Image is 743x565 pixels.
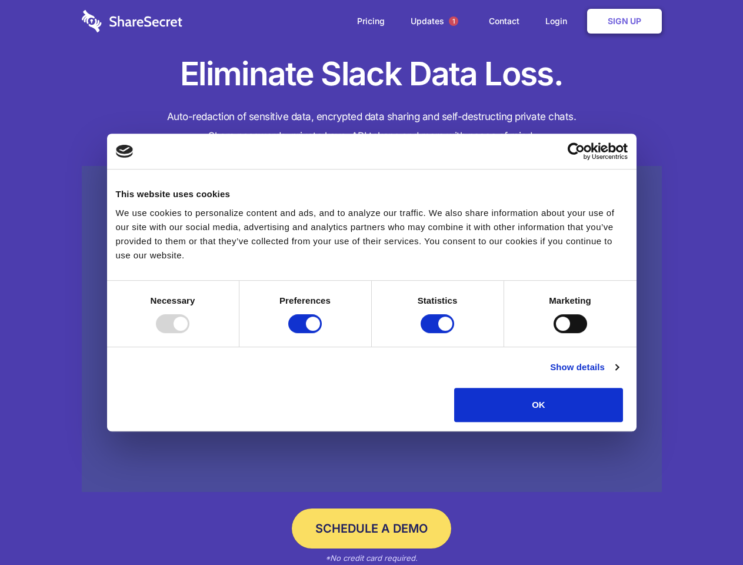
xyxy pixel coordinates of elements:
strong: Marketing [549,295,591,305]
h4: Auto-redaction of sensitive data, encrypted data sharing and self-destructing private chats. Shar... [82,107,662,146]
img: logo [116,145,134,158]
a: Schedule a Demo [292,508,451,549]
a: Pricing [345,3,397,39]
strong: Preferences [279,295,331,305]
a: Login [534,3,585,39]
em: *No credit card required. [325,553,418,563]
a: Wistia video thumbnail [82,166,662,493]
img: logo-wordmark-white-trans-d4663122ce5f474addd5e946df7df03e33cb6a1c49d2221995e7729f52c070b2.svg [82,10,182,32]
strong: Statistics [418,295,458,305]
div: This website uses cookies [116,187,628,201]
a: Contact [477,3,531,39]
a: Usercentrics Cookiebot - opens in a new window [525,142,628,160]
strong: Necessary [151,295,195,305]
a: Show details [550,360,618,374]
a: Sign Up [587,9,662,34]
button: OK [454,388,623,422]
div: We use cookies to personalize content and ads, and to analyze our traffic. We also share informat... [116,206,628,262]
h1: Eliminate Slack Data Loss. [82,53,662,95]
span: 1 [449,16,458,26]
